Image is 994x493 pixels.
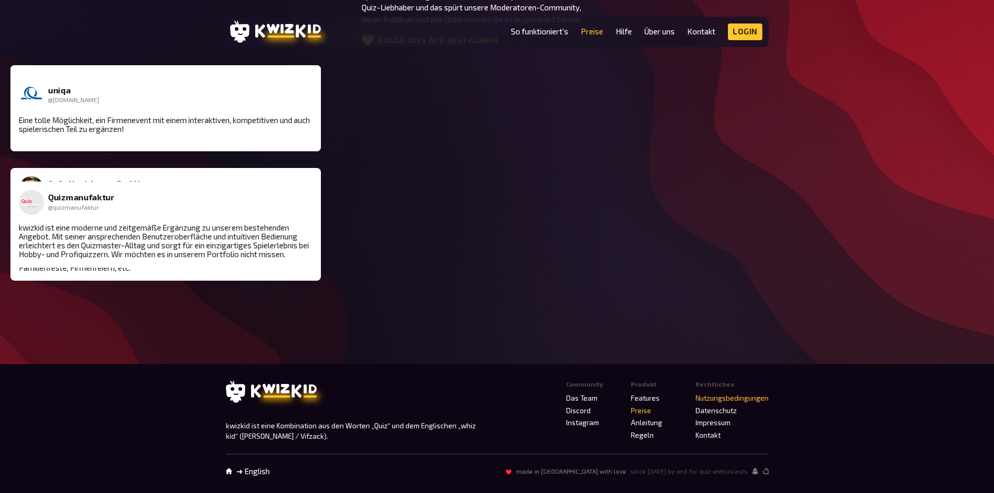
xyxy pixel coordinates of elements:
b: 11 Freunde [711,80,753,90]
p: @brainlabcorporate [379,207,644,217]
img: uniqa [19,82,44,107]
div: Es hat alles super funktioniert und unsere Kollegen und Kolleginnen waren durch die Bank begeiste... [681,227,975,255]
b: Carina [379,85,405,95]
a: ➜ English [236,467,270,476]
div: Eine tolle Möglichkeit, ein Firmenevent mit einem interaktiven, kompetitiven und auch spielerisch... [19,116,313,134]
div: kwizkid ist ein absoluter Volltreffer und hat uns durch seine unkomplizierte Handhabung und sehr ... [681,111,975,138]
a: Regeln [631,431,654,439]
a: So funktioniert's [511,27,568,36]
span: Community [566,381,603,388]
a: Impressum [696,418,730,427]
a: Hilfe [616,27,632,36]
div: kwizkid hebt Pubquiz auf ein ganz neues Level. Es macht das Spielen sowohl für die Teilnehmer:inn... [350,111,644,138]
a: Features [631,394,660,402]
a: Preise [631,406,651,415]
p: [DOMAIN_NAME] [711,91,975,100]
p: mit rundem Logo [711,207,975,217]
img: Brainlab - Medical Technology [350,194,375,219]
img: Süddeutscher Automobilhersteller [681,194,706,219]
b: Brainlab - Medical Technology [379,197,502,207]
a: Über uns [644,27,675,36]
b: Süddeutscher Automobilhersteller [711,197,852,207]
a: Instagram [566,418,599,427]
p: @[DOMAIN_NAME] [48,95,313,104]
b: uniqa [48,85,71,95]
p: kwizkid ist eine Kombination aus den Worten „Quiz“ und dem Englischen „whiz kid“ ([PERSON_NAME] /... [226,420,485,442]
a: Preise [581,27,603,36]
span: Produkt [631,381,656,388]
b: [PERSON_NAME] [48,206,113,215]
img: Carina [350,78,375,103]
a: Kontakt [687,27,715,36]
span: Rechtliches [696,381,734,388]
img: 11 Freunde [681,78,706,103]
span: since [DATE] by and for quiz enthusiasts [630,468,748,475]
a: Anleitung [631,418,662,427]
a: Datenschutz [696,406,737,415]
img: Laura [19,199,44,224]
div: Dank kwizkid ist die Durchführung und die Auswertung des Quiz super einfach und wir konnten auch ... [350,227,644,255]
a: Das Team [566,394,597,402]
a: Login [728,23,762,40]
a: Kontakt [696,431,721,439]
div: [PERSON_NAME] für einen Teambuilding-Event genutzt und es war ein voller Erfolg. Einfache Handhab... [19,232,313,250]
span: made in [GEOGRAPHIC_DATA] with love [516,468,626,475]
a: Discord [566,406,591,415]
a: Nutzungsbedingungen [696,394,769,402]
